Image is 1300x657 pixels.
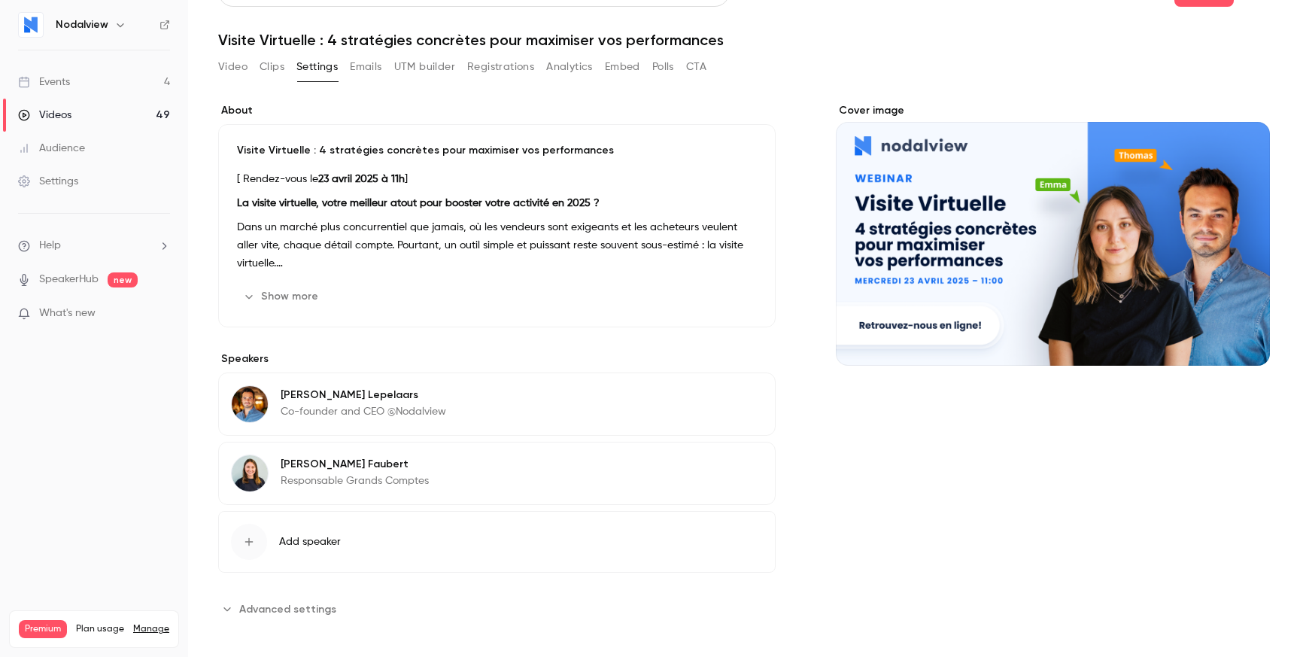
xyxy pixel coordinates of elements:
[218,442,776,505] div: Emma Faubert[PERSON_NAME] FaubertResponsable Grands Comptes
[18,141,85,156] div: Audience
[237,143,757,158] p: Visite Virtuelle : 4 stratégies concrètes pour maximiser vos performances
[260,55,284,79] button: Clips
[281,404,446,419] p: Co-founder and CEO @Nodalview
[218,511,776,573] button: Add speaker
[237,284,327,309] button: Show more
[546,55,593,79] button: Analytics
[237,198,600,208] strong: La visite virtuelle, votre meilleur atout pour booster votre activité en 2025 ?
[218,31,1270,49] h1: Visite Virtuelle : 4 stratégies concrètes pour maximiser vos performances
[218,351,776,367] label: Speakers
[279,534,341,549] span: Add speaker
[18,75,70,90] div: Events
[18,174,78,189] div: Settings
[19,13,43,37] img: Nodalview
[281,388,446,403] p: [PERSON_NAME] Lepelaars
[218,55,248,79] button: Video
[232,455,268,491] img: Emma Faubert
[108,272,138,287] span: new
[39,306,96,321] span: What's new
[218,597,776,621] section: Advanced settings
[281,457,429,472] p: [PERSON_NAME] Faubert
[652,55,674,79] button: Polls
[350,55,381,79] button: Emails
[836,103,1270,118] label: Cover image
[296,55,338,79] button: Settings
[56,17,108,32] h6: Nodalview
[237,218,757,272] p: Dans un marché plus concurrentiel que jamais, où les vendeurs sont exigeants et les acheteurs veu...
[218,597,345,621] button: Advanced settings
[18,238,170,254] li: help-dropdown-opener
[76,623,124,635] span: Plan usage
[281,473,429,488] p: Responsable Grands Comptes
[218,103,776,118] label: About
[605,55,640,79] button: Embed
[152,307,170,321] iframe: Noticeable Trigger
[218,373,776,436] div: Thomas Lepelaars[PERSON_NAME] LepelaarsCo-founder and CEO @Nodalview
[836,103,1270,366] section: Cover image
[19,620,67,638] span: Premium
[39,272,99,287] a: SpeakerHub
[239,601,336,617] span: Advanced settings
[232,386,268,422] img: Thomas Lepelaars
[18,108,71,123] div: Videos
[394,55,455,79] button: UTM builder
[686,55,706,79] button: CTA
[318,174,405,184] strong: 23 avril 2025 à 11h
[133,623,169,635] a: Manage
[237,170,757,188] p: [ Rendez-vous le ]
[39,238,61,254] span: Help
[467,55,534,79] button: Registrations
